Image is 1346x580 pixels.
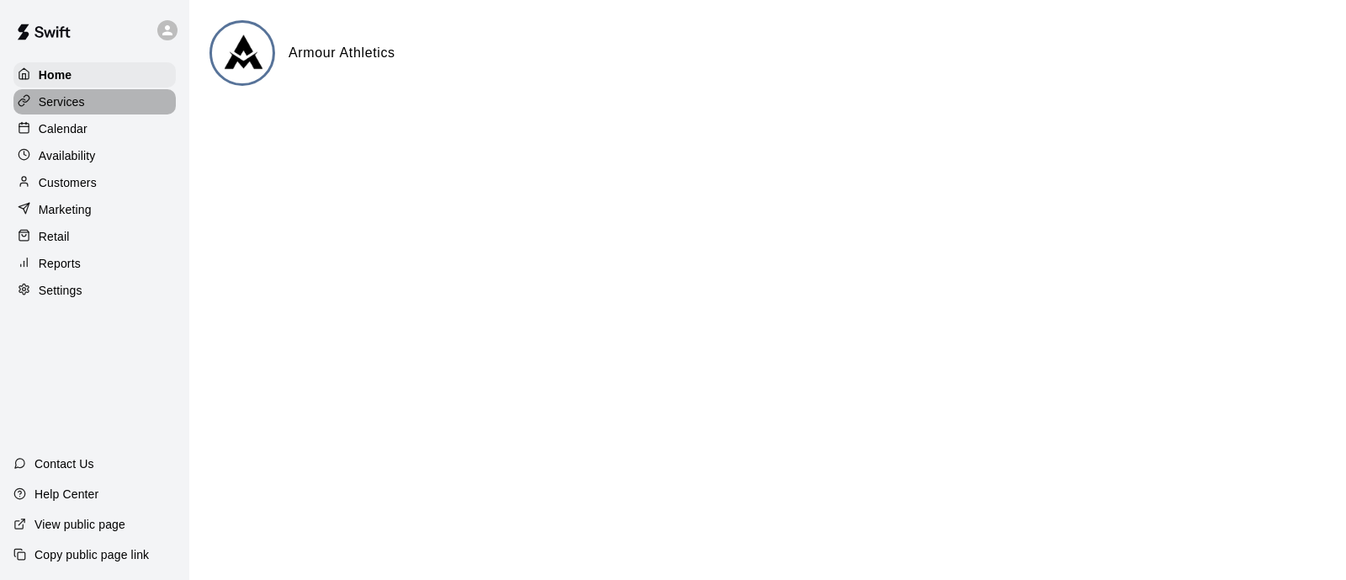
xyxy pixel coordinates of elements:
[34,516,125,533] p: View public page
[39,67,72,83] p: Home
[39,201,92,218] p: Marketing
[39,255,81,272] p: Reports
[39,147,96,164] p: Availability
[39,174,97,191] p: Customers
[34,546,149,563] p: Copy public page link
[13,89,176,114] a: Services
[212,23,275,86] img: Armour Athletics logo
[39,282,82,299] p: Settings
[289,42,395,64] h6: Armour Athletics
[13,251,176,276] a: Reports
[34,486,98,503] p: Help Center
[13,62,176,88] a: Home
[39,228,70,245] p: Retail
[13,170,176,195] a: Customers
[13,116,176,141] a: Calendar
[13,143,176,168] a: Availability
[13,278,176,303] a: Settings
[34,455,94,472] p: Contact Us
[39,120,87,137] p: Calendar
[39,93,85,110] p: Services
[13,224,176,249] a: Retail
[13,197,176,222] a: Marketing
